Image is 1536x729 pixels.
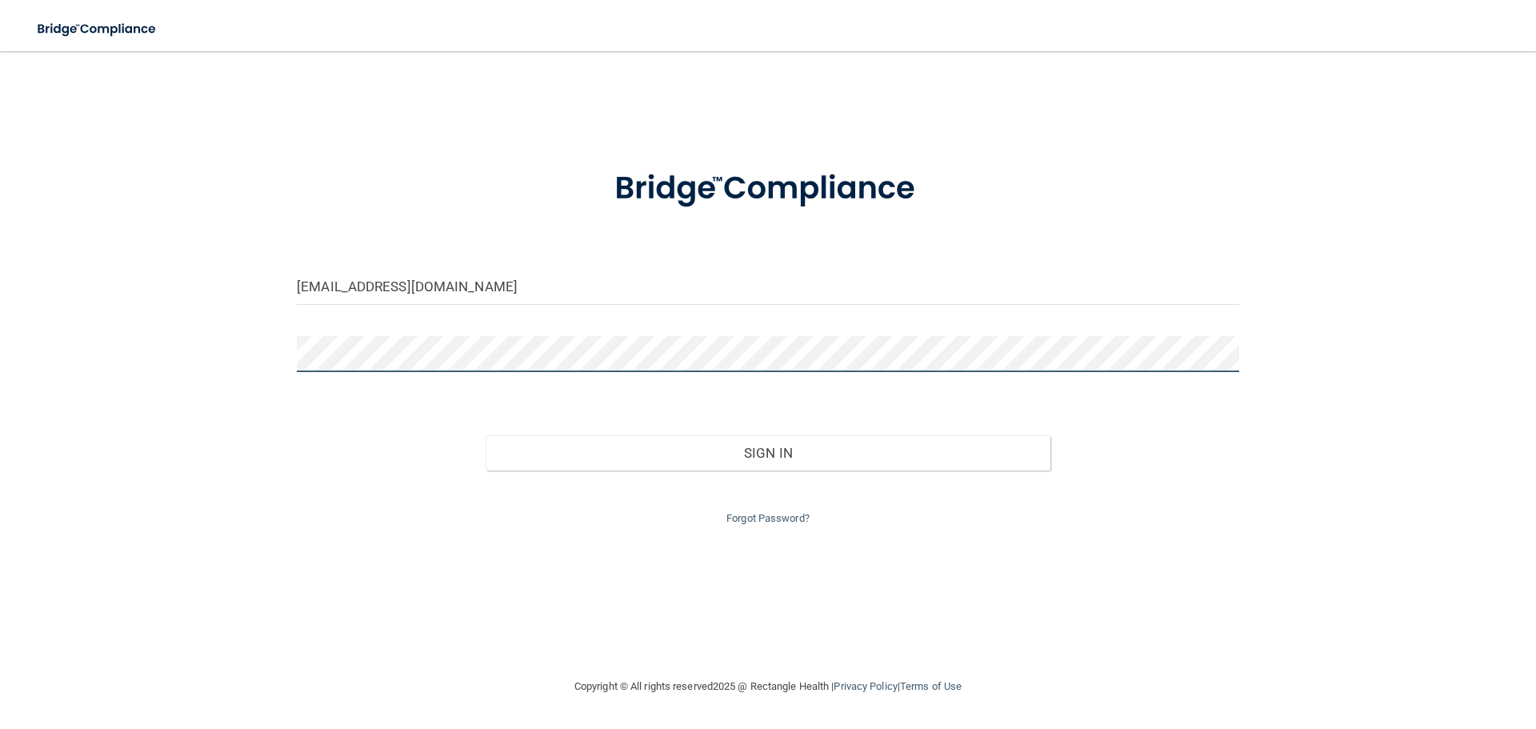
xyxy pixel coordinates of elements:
[486,435,1051,471] button: Sign In
[834,680,897,692] a: Privacy Policy
[476,661,1060,712] div: Copyright © All rights reserved 2025 @ Rectangle Health | |
[582,147,954,230] img: bridge_compliance_login_screen.278c3ca4.svg
[24,13,171,46] img: bridge_compliance_login_screen.278c3ca4.svg
[726,512,810,524] a: Forgot Password?
[900,680,962,692] a: Terms of Use
[297,269,1239,305] input: Email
